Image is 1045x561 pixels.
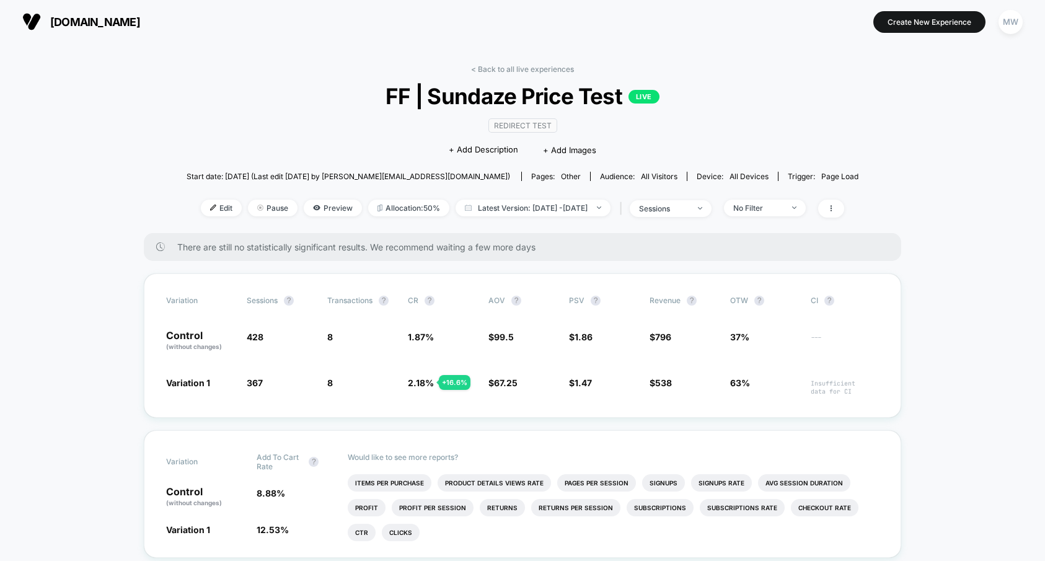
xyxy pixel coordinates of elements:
div: Pages: [531,172,581,181]
img: Visually logo [22,12,41,31]
li: Returns [480,499,525,516]
li: Clicks [382,524,420,541]
span: (without changes) [166,499,222,506]
span: CI [811,296,879,306]
span: $ [569,378,592,388]
li: Subscriptions Rate [700,499,785,516]
span: Latest Version: [DATE] - [DATE] [456,200,611,216]
span: --- [811,334,879,351]
span: Add To Cart Rate [257,453,302,471]
li: Profit Per Session [392,499,474,516]
span: 67.25 [494,378,518,388]
li: Profit [348,499,386,516]
div: Audience: [600,172,677,181]
span: 8.88 % [257,488,285,498]
li: Signups Rate [691,474,752,492]
p: Control [166,487,244,508]
span: Variation [166,296,234,306]
span: Page Load [821,172,858,181]
button: ? [425,296,434,306]
span: 428 [247,332,263,342]
span: All Visitors [641,172,677,181]
span: | [617,200,630,218]
span: other [561,172,581,181]
div: MW [999,10,1023,34]
div: + 16.6 % [439,375,470,390]
span: AOV [488,296,505,305]
button: ? [591,296,601,306]
li: Ctr [348,524,376,541]
span: Pause [248,200,298,216]
span: Sessions [247,296,278,305]
span: 99.5 [494,332,514,342]
span: Variation [166,453,234,471]
li: Subscriptions [627,499,694,516]
span: 1.86 [575,332,593,342]
span: Variation 1 [166,378,210,388]
span: (without changes) [166,343,222,350]
p: LIVE [628,90,659,104]
button: MW [995,9,1026,35]
span: FF | Sundaze Price Test [220,83,824,109]
img: end [257,205,263,211]
img: end [698,207,702,210]
span: 538 [655,378,672,388]
span: Revenue [650,296,681,305]
span: 12.53 % [257,524,289,535]
img: rebalance [377,205,382,211]
span: + Add Images [543,145,596,155]
span: Start date: [DATE] (Last edit [DATE] by [PERSON_NAME][EMAIL_ADDRESS][DOMAIN_NAME]) [187,172,510,181]
span: Device: [687,172,778,181]
span: 1.87 % [408,332,434,342]
button: [DOMAIN_NAME] [19,12,144,32]
div: Trigger: [788,172,858,181]
span: 2.18 % [408,378,434,388]
span: $ [650,332,671,342]
span: 37% [730,332,749,342]
span: 63% [730,378,750,388]
span: all devices [730,172,769,181]
li: Pages Per Session [557,474,636,492]
span: Transactions [327,296,373,305]
img: end [792,206,796,209]
div: No Filter [733,203,783,213]
span: Preview [304,200,362,216]
button: ? [687,296,697,306]
a: < Back to all live experiences [471,64,574,74]
button: Create New Experience [873,11,985,33]
button: ? [309,457,319,467]
span: + Add Description [449,144,518,156]
li: Items Per Purchase [348,474,431,492]
span: $ [650,378,672,388]
span: 8 [327,332,333,342]
span: CR [408,296,418,305]
span: Redirect Test [488,118,557,133]
span: OTW [730,296,798,306]
li: Checkout Rate [791,499,858,516]
p: Would like to see more reports? [348,453,880,462]
li: Signups [642,474,685,492]
span: $ [569,332,593,342]
span: Insufficient data for CI [811,379,879,395]
span: Edit [201,200,242,216]
span: 1.47 [575,378,592,388]
span: Variation 1 [166,524,210,535]
img: edit [210,205,216,211]
li: Product Details Views Rate [438,474,551,492]
button: ? [754,296,764,306]
span: PSV [569,296,584,305]
img: calendar [465,205,472,211]
button: ? [511,296,521,306]
li: Returns Per Session [531,499,620,516]
p: Control [166,330,234,351]
button: ? [824,296,834,306]
span: $ [488,332,514,342]
span: Allocation: 50% [368,200,449,216]
span: There are still no statistically significant results. We recommend waiting a few more days [177,242,876,252]
span: $ [488,378,518,388]
li: Avg Session Duration [758,474,850,492]
button: ? [284,296,294,306]
button: ? [379,296,389,306]
span: 367 [247,378,263,388]
span: 796 [655,332,671,342]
